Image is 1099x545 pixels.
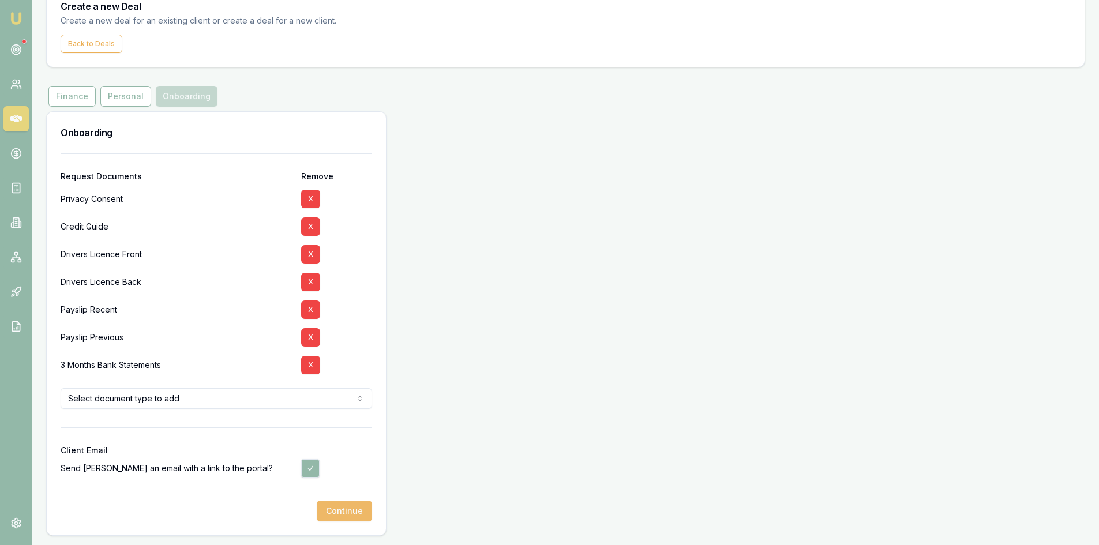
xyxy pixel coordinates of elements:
p: Create a new deal for an existing client or create a deal for a new client. [61,14,356,28]
h3: Create a new Deal [61,2,1071,11]
button: Back to Deals [61,35,122,53]
button: X [301,300,320,319]
div: Privacy Consent [61,185,292,213]
button: X [301,217,320,236]
div: Drivers Licence Front [61,240,292,268]
button: Personal [100,86,151,107]
div: Drivers Licence Back [61,268,292,296]
button: X [301,356,320,374]
button: X [301,245,320,264]
div: Client Email [61,446,372,454]
button: Continue [317,501,372,521]
button: X [301,328,320,347]
img: emu-icon-u.png [9,12,23,25]
label: Send [PERSON_NAME] an email with a link to the portal? [61,463,273,474]
div: Credit Guide [61,213,292,240]
div: Payslip Recent [61,296,292,324]
div: 3 Months Bank Statements [61,351,292,379]
div: Payslip Previous [61,324,292,351]
div: Remove [301,172,372,181]
div: Request Documents [61,172,292,181]
button: Finance [48,86,96,107]
button: X [301,273,320,291]
h3: Onboarding [61,126,372,140]
button: X [301,190,320,208]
